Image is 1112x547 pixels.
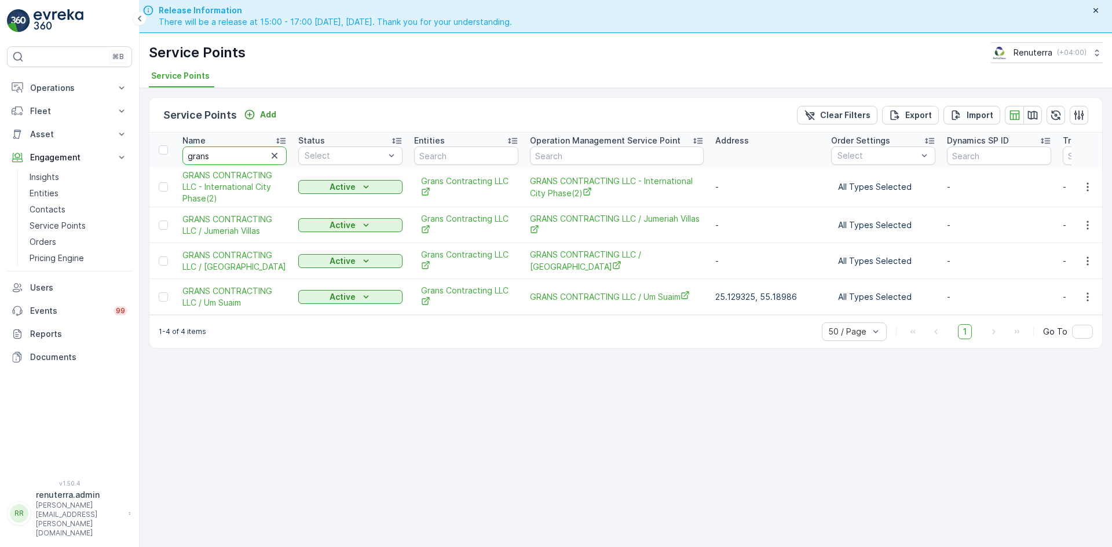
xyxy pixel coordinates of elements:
p: ⌘B [112,52,124,61]
span: Grans Contracting LLC [421,175,511,199]
td: - [709,207,825,243]
a: GRANS CONTRACTING LLC - International City Phase(2) [182,170,287,204]
button: Clear Filters [797,106,877,124]
button: Add [239,108,281,122]
a: Service Points [25,218,132,234]
div: Toggle Row Selected [159,256,168,266]
button: Active [298,254,403,268]
button: Active [298,290,403,304]
p: Import [967,109,993,121]
a: GRANS CONTRACTING LLC / Dubai Hills [530,249,704,273]
a: Grans Contracting LLC [421,285,511,309]
td: - [709,243,825,279]
a: Insights [25,169,132,185]
button: Active [298,180,403,194]
p: Export [905,109,932,121]
div: RR [10,504,28,523]
input: Search [182,146,287,165]
button: Active [298,218,403,232]
p: Active [330,181,356,193]
p: Orders [30,236,56,248]
p: Order Settings [831,135,890,146]
p: Select [305,150,385,161]
p: 1-4 of 4 items [159,327,206,336]
a: Grans Contracting LLC [421,249,511,273]
p: [PERSON_NAME][EMAIL_ADDRESS][PERSON_NAME][DOMAIN_NAME] [36,501,123,538]
p: Reports [30,328,127,340]
a: Pricing Engine [25,250,132,266]
p: Select [837,150,917,161]
p: Active [330,255,356,267]
p: Contacts [30,204,65,215]
a: Documents [7,346,132,369]
button: Asset [7,123,132,146]
button: Import [943,106,1000,124]
a: Entities [25,185,132,201]
a: Contacts [25,201,132,218]
a: GRANS CONTRACTING LLC / Jumeriah Villas [182,214,287,237]
a: Events99 [7,299,132,322]
p: - [947,291,1051,303]
button: Renuterra(+04:00) [991,42,1103,63]
button: Operations [7,76,132,100]
p: - [947,181,1051,193]
p: 99 [116,306,125,315]
img: logo_light-DOdMpM7g.png [34,9,83,32]
span: Release Information [159,5,512,16]
div: Toggle Row Selected [159,182,168,192]
div: Toggle Row Selected [159,221,168,230]
p: Entities [414,135,445,146]
p: - [947,219,1051,231]
span: GRANS CONTRACTING LLC / [GEOGRAPHIC_DATA] [530,249,704,273]
input: Search [414,146,518,165]
a: GRANS CONTRACTING LLC / Jumeriah Villas [530,213,704,237]
p: Operation Management Service Point [530,135,681,146]
p: Pricing Engine [30,252,84,264]
p: 25.129325, 55.18986 [715,291,820,303]
p: Asset [30,129,109,140]
p: Service Points [163,107,237,123]
p: Documents [30,351,127,363]
div: Toggle Row Selected [159,292,168,302]
img: logo [7,9,30,32]
button: Engagement [7,146,132,169]
p: Fleet [30,105,109,117]
p: All Types Selected [838,255,928,267]
p: Service Points [30,220,86,232]
a: Grans Contracting LLC [421,213,511,237]
span: GRANS CONTRACTING LLC / [GEOGRAPHIC_DATA] [182,249,287,273]
p: All Types Selected [838,181,928,193]
button: Fleet [7,100,132,123]
p: Entities [30,188,58,199]
p: Users [30,282,127,293]
a: Users [7,276,132,299]
a: Orders [25,234,132,250]
a: GRANS CONTRACTING LLC - International City Phase(2) [530,175,704,199]
p: Events [30,305,107,317]
p: Service Points [149,43,246,62]
p: All Types Selected [838,219,928,231]
span: 1 [958,324,972,339]
td: - [709,167,825,207]
p: Active [330,219,356,231]
button: RRrenuterra.admin[PERSON_NAME][EMAIL_ADDRESS][PERSON_NAME][DOMAIN_NAME] [7,489,132,538]
span: There will be a release at 15:00 - 17:00 [DATE], [DATE]. Thank you for your understanding. [159,16,512,28]
span: Go To [1043,326,1067,337]
button: Export [882,106,939,124]
p: Add [260,109,276,120]
a: GRANS CONTRACTING LLC / Um Suaim [182,285,287,309]
p: Clear Filters [820,109,870,121]
p: Insights [30,171,59,183]
p: All Types Selected [838,291,928,303]
input: Search [530,146,704,165]
span: Service Points [151,70,210,82]
a: Reports [7,322,132,346]
img: Screenshot_2024-07-26_at_13.33.01.png [991,46,1009,59]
